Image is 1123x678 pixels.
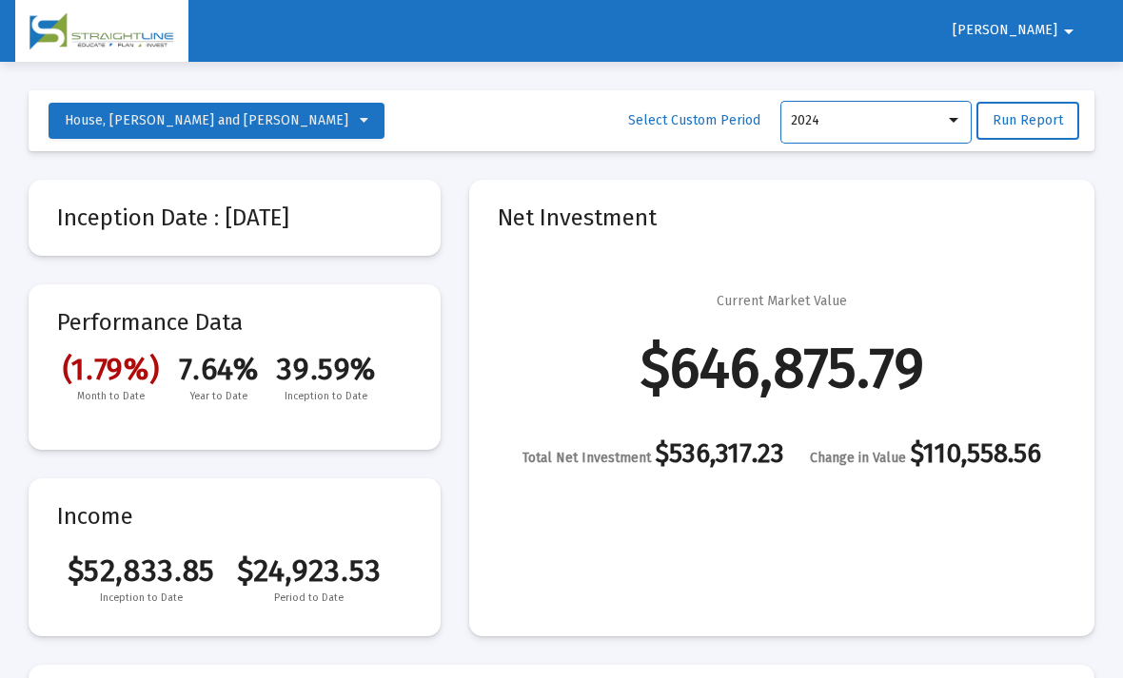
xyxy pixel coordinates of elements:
span: House, [PERSON_NAME] and [PERSON_NAME] [65,112,348,128]
div: Current Market Value [717,292,847,311]
span: Change in Value [810,450,906,466]
button: Run Report [976,102,1079,140]
mat-card-title: Net Investment [498,208,1066,227]
div: $646,875.79 [640,358,924,378]
mat-icon: arrow_drop_down [1057,12,1080,50]
span: $24,923.53 [226,552,394,589]
mat-card-title: Inception Date : [DATE] [57,208,412,227]
span: Year to Date [165,387,272,406]
span: Inception to Date [57,589,226,608]
div: $110,558.56 [810,444,1041,468]
span: (1.79%) [57,351,165,387]
span: 7.64% [165,351,272,387]
span: Month to Date [57,387,165,406]
span: Total Net Investment [522,450,651,466]
span: Period to Date [226,589,394,608]
mat-card-title: Income [57,507,412,526]
mat-card-title: Performance Data [57,313,412,406]
div: $536,317.23 [522,444,784,468]
span: 2024 [791,112,819,128]
span: Select Custom Period [628,112,760,128]
button: [PERSON_NAME] [930,11,1103,49]
span: 39.59% [272,351,380,387]
img: Dashboard [30,12,174,50]
span: Run Report [993,112,1063,128]
span: [PERSON_NAME] [953,23,1057,39]
span: Inception to Date [272,387,380,406]
button: House, [PERSON_NAME] and [PERSON_NAME] [49,103,384,139]
span: $52,833.85 [57,552,226,589]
